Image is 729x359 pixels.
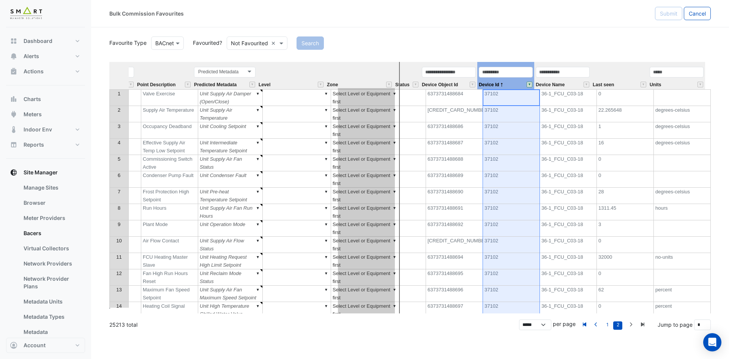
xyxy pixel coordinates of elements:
button: Alerts [6,49,85,64]
td: Unit Condenser Fault [198,171,263,188]
td: 0 [597,302,654,318]
app-icon: Alerts [10,52,17,60]
td: 37102 [483,269,540,286]
a: Metadata Types [17,309,85,324]
button: Reports [6,137,85,152]
button: Actions [6,64,85,79]
div: ▼ [391,237,398,245]
div: ▼ [255,106,261,114]
td: no-units [654,253,711,269]
td: [CREDIT_CARD_NUMBER] [426,106,483,122]
span: Clear [271,39,278,47]
td: Unit Supply Air Fan Run Hours [198,204,263,220]
td: 6373731488686 [426,122,483,139]
td: 36-1_FCU_C03-18 [540,204,597,220]
div: ▼ [391,269,398,277]
app-icon: Site Manager [10,169,17,176]
div: ▼ [255,253,261,261]
td: 36-1_FCU_C03-18 [540,139,597,155]
td: 0 [597,171,654,188]
td: 6373731488690 [426,188,483,204]
span: per page [553,321,576,327]
td: Unit Supply Air Flow Status [198,237,263,253]
td: Maximum Fan Speed Setpoint [141,286,198,302]
span: Point Description [137,82,175,87]
app-icon: Dashboard [10,37,17,45]
td: 0 [597,89,654,106]
span: 6 [118,172,120,178]
td: [CREDIT_CARD_NUMBER] [426,237,483,253]
td: Run Hours [141,204,198,220]
td: 3 [597,220,654,237]
td: 37102 [483,286,540,302]
div: ▼ [391,90,398,98]
td: Unit Supply Air Temperature [198,106,263,122]
a: Manage Sites [17,180,85,195]
a: Network Provider Plans [17,271,85,294]
div: 25213 total [109,321,519,329]
td: 6373731488688 [426,155,483,171]
td: 36-1_FCU_C03-18 [540,106,597,122]
td: Unit Reclaim Mode Status [198,269,263,286]
td: 36-1_FCU_C03-18 [540,237,597,253]
a: Bacers [17,226,85,241]
td: Unit Supply Air Damper (Open/Close) [198,89,263,106]
td: Select Level or Equipment first [331,286,399,302]
span: Level [259,82,270,87]
button: Site Manager [6,165,85,180]
td: 37102 [483,253,540,269]
td: Select Level or Equipment first [331,139,399,155]
td: 37102 [483,122,540,139]
td: 37102 [483,188,540,204]
div: ▼ [255,204,261,212]
span: Meters [24,111,42,118]
label: Favourited? [188,39,222,47]
td: 28 [597,188,654,204]
button: Charts [6,92,85,107]
td: Commissioning Switch Active [141,155,198,171]
span: 14 [116,303,121,309]
td: Effective Supply Air Temp Low Setpoint [141,139,198,155]
div: ▼ [391,106,398,114]
td: Unit Pre-heat Temperature Setpoint [198,188,263,204]
a: Previous [590,320,602,330]
td: Supply Air Temperature [141,106,198,122]
td: hours [654,204,711,220]
span: Actions [24,68,44,75]
span: 4 [118,140,120,145]
app-icon: Meters [10,111,17,118]
label: Favourite Type [105,39,147,47]
div: ▼ [391,188,398,196]
div: ▼ [323,286,329,294]
span: 13 [116,287,121,293]
div: ▼ [323,122,329,130]
td: 36-1_FCU_C03-18 [540,302,597,318]
td: Select Level or Equipment first [331,269,399,286]
div: ▼ [323,237,329,245]
td: 37102 [483,302,540,318]
span: Reports [24,141,44,149]
span: Device Id [479,82,499,87]
td: 37102 [483,204,540,220]
a: First [579,320,590,330]
a: Metadata [17,324,85,340]
button: Cancel [684,7,711,20]
td: 16 [597,139,654,155]
td: 6373731488696 [426,286,483,302]
td: 36-1_FCU_C03-18 [540,155,597,171]
button: Account [6,338,85,353]
div: ▼ [391,286,398,294]
div: ▼ [391,171,398,179]
div: ▼ [391,253,398,261]
span: 8 [118,205,120,211]
td: 6373731488697 [426,302,483,318]
div: ▼ [255,90,261,98]
span: Dashboard [24,37,52,45]
div: ▼ [255,155,261,163]
td: Select Level or Equipment first [331,253,399,269]
a: Meter Providers [17,210,85,226]
td: Select Level or Equipment first [331,106,399,122]
td: 36-1_FCU_C03-18 [540,188,597,204]
td: 36-1_FCU_C03-18 [540,286,597,302]
div: ▼ [391,155,398,163]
